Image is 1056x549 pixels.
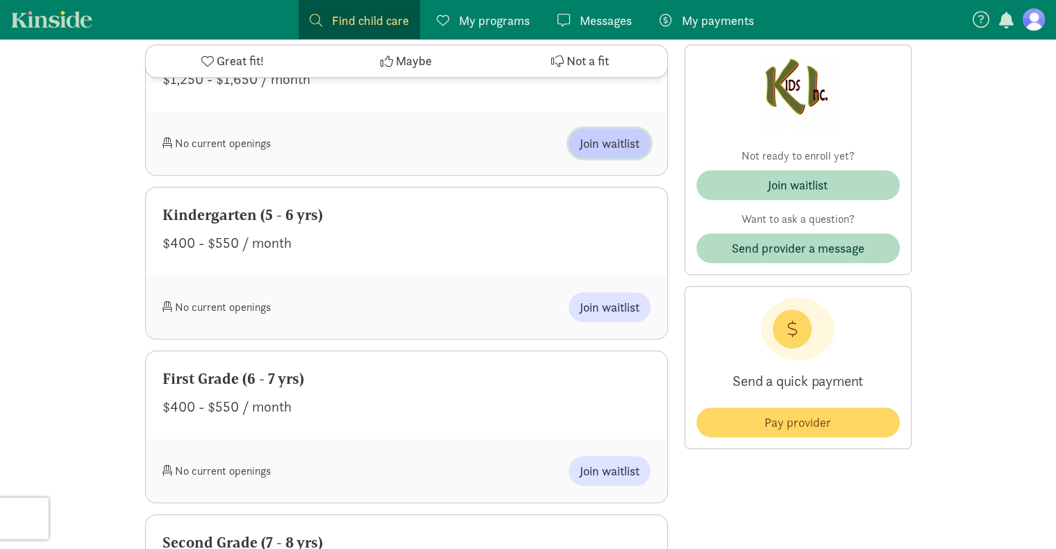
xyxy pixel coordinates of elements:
span: My programs [459,11,530,30]
a: Kinside [11,10,92,28]
span: Find child care [332,11,409,30]
div: $400 - $550 / month [162,396,651,418]
img: Provider logo [757,56,839,131]
span: Send provider a message [732,239,864,257]
span: Messages [580,11,632,30]
div: First Grade (6 - 7 yrs) [162,368,651,390]
span: Great fit! [217,52,264,71]
button: Join waitlist [569,292,651,322]
button: Join waitlist [569,128,651,158]
p: Send a quick payment [696,360,900,402]
span: Join waitlist [580,462,639,480]
span: Join waitlist [580,134,639,153]
span: My payments [682,11,754,30]
button: Send provider a message [696,233,900,263]
button: Join waitlist [569,456,651,486]
button: Join waitlist [696,170,900,200]
span: Pay provider [764,413,831,432]
button: Great fit! [146,45,319,77]
div: Preschool (3 yrs - 4 yrs 11 mos) [162,40,651,62]
div: No current openings [162,128,407,158]
p: Want to ask a question? [696,211,900,228]
div: Join waitlist [768,176,828,194]
span: Join waitlist [580,298,639,316]
button: Not a fit [493,45,667,77]
div: No current openings [162,292,407,322]
span: Not a fit [567,52,609,71]
button: Maybe [319,45,493,77]
span: Maybe [396,52,432,71]
div: Kindergarten (5 - 6 yrs) [162,204,651,226]
p: Not ready to enroll yet? [696,148,900,164]
div: $1,250 - $1,650 / month [162,68,651,90]
div: No current openings [162,456,407,486]
div: $400 - $550 / month [162,232,651,254]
